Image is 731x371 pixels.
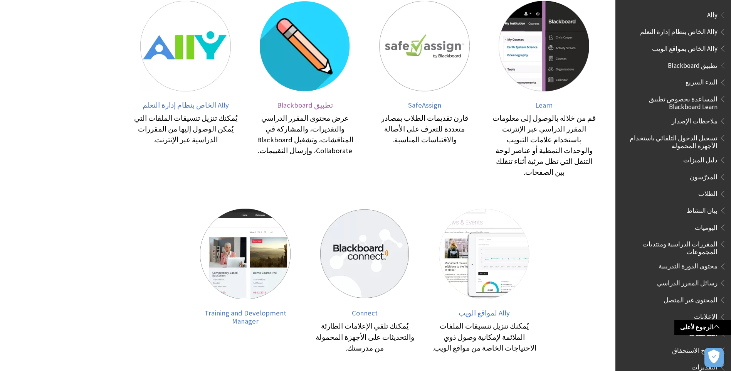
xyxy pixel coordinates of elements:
[193,209,297,353] a: Training and Development Manager Training and Development Manager
[664,293,718,304] span: المحتوى غير المتصل
[683,153,718,164] span: دليل الميزات
[672,115,718,125] span: ملاحظات الإصدار
[205,309,286,326] span: Training and Development Manager
[319,209,410,299] img: Connect
[439,209,529,299] img: Ally الخاص بمواقع الويب
[686,204,718,214] span: بيان النشاط
[140,1,231,91] img: Ally الخاص بنظام إدارة التعلم
[277,101,333,110] span: تطبيق Blackboard
[408,101,441,110] span: SafeAssign
[672,344,718,354] span: تواريخ الاستحقاق
[694,310,718,321] span: الإعلانات
[260,1,350,91] img: تطبيق Blackboard
[690,170,718,181] span: المدرّسون
[625,93,718,111] span: المساعدة بخصوص تطبيق Blackboard Learn
[459,309,510,317] span: Ally لمواقع الويب
[668,59,718,69] span: تطبيق Blackboard
[707,8,718,19] span: Ally
[313,209,417,353] a: Connect Connect يُمكنك تلقي الإعلامات الطارئة والتحديثات على الأجهزة المحمولة من مدرستك.
[200,209,291,299] img: Training and Development Manager
[640,25,718,36] span: Ally الخاص بنظام إدارة التعلم
[373,1,477,178] a: SafeAssign SafeAssign قارن تقديمات الطلاب بمصادر متعددة للتعرف على الأصالة والاقتباسات المناسبة.
[625,132,718,150] span: تسجيل الدخول التلقائي باستخدام الأجهزة المحمولة
[379,1,470,91] img: SafeAssign
[674,320,731,334] a: الرجوع لأعلى
[659,260,718,270] span: محتوى الدورة التدريبية
[535,101,553,110] span: Learn
[134,1,238,178] a: Ally الخاص بنظام إدارة التعلم Ally الخاص بنظام إدارة التعلم يُمكنك تنزيل تنسيقات الملفات التي يُم...
[620,8,726,55] nav: Book outline for Anthology Ally Help
[499,1,589,91] img: Learn
[134,113,238,145] div: يُمكنك تنزيل تنسيقات الملفات التي يُمكن الوصول إليها من المقررات الدراسية عبر الإنترنت.
[686,76,718,86] span: البدء السريع
[492,113,596,178] div: قم من خلاله بالوصول إلى معلومات المقرر الدراسي عبر الإنترنت باستخدام علامات التبويب والوحدات النم...
[352,309,378,317] span: Connect
[704,348,724,367] button: فتح التفضيلات
[432,209,536,353] a: Ally الخاص بمواقع الويب Ally لمواقع الويب يُمكنك تنزيل تنسيقات الملفات الملائمة لإمكانية وصول ذوي...
[253,1,357,178] a: تطبيق Blackboard تطبيق Blackboard عرض محتوى المقرر الدراسي والتقديرات، والمشاركة في المناقشات، وت...
[689,327,718,337] span: المناقشات
[652,42,718,52] span: Ally الخاص بمواقع الويب
[492,1,596,178] a: Learn Learn قم من خلاله بالوصول إلى معلومات المقرر الدراسي عبر الإنترنت باستخدام علامات التبويب و...
[432,321,536,353] div: يُمكنك تنزيل تنسيقات الملفات الملائمة لإمكانية وصول ذوي الاحتياجات الخاصة من مواقع الويب.
[143,101,229,110] span: Ally الخاص بنظام إدارة التعلم
[313,321,417,353] div: يُمكنك تلقي الإعلامات الطارئة والتحديثات على الأجهزة المحمولة من مدرستك.
[657,277,718,287] span: رسائل المقرر الدراسي
[698,187,718,198] span: الطلاب
[695,221,718,231] span: اليوميات
[373,113,477,145] div: قارن تقديمات الطلاب بمصادر متعددة للتعرف على الأصالة والاقتباسات المناسبة.
[253,113,357,156] div: عرض محتوى المقرر الدراسي والتقديرات، والمشاركة في المناقشات، وتشغيل Blackboard Collaborate، وإرسا...
[625,238,718,256] span: المقررات الدراسية ومنتديات المجموعات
